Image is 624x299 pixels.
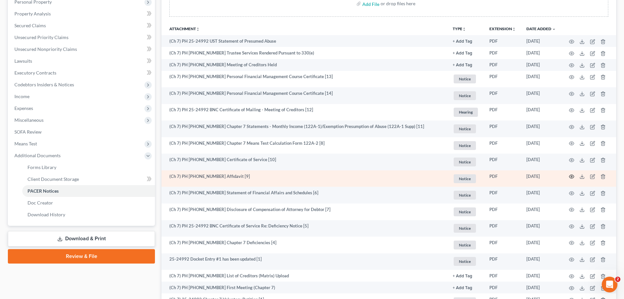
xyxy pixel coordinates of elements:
[161,104,447,121] td: (Ch 7) PH 25-24992 BNC Certificate of Mailing - Meeting of Creditors [12]
[521,270,561,282] td: [DATE]
[489,26,516,31] a: Extensionunfold_more
[521,137,561,154] td: [DATE]
[453,74,479,84] a: Notice
[453,256,479,267] a: Notice
[521,59,561,71] td: [DATE]
[484,187,521,203] td: PDF
[484,170,521,187] td: PDF
[453,140,479,151] a: Notice
[453,62,479,68] a: + Add Tag
[161,59,447,71] td: (Ch 7) PH [PHONE_NUMBER] Meeting of Creditors Held
[521,104,561,121] td: [DATE]
[521,170,561,187] td: [DATE]
[521,35,561,47] td: [DATE]
[484,59,521,71] td: PDF
[161,170,447,187] td: (Ch 7) PH [PHONE_NUMBER] Affidavit [9]
[14,58,32,64] span: Lawsuits
[453,107,479,117] a: Hearing
[14,82,74,87] span: Codebtors Insiders & Notices
[521,220,561,237] td: [DATE]
[9,32,155,43] a: Unsecured Priority Claims
[8,249,155,264] a: Review & File
[161,35,447,47] td: (Ch 7) PH 25-24992 UST Statement of Presumed Abuse
[14,11,51,16] span: Property Analysis
[161,270,447,282] td: (Ch 7) PH [PHONE_NUMBER] List of Creditors (Matrix) Upload
[521,253,561,270] td: [DATE]
[521,120,561,137] td: [DATE]
[484,270,521,282] td: PDF
[484,71,521,88] td: PDF
[169,26,200,31] a: Attachmentunfold_more
[454,174,476,183] span: Notice
[453,27,466,31] button: TYPEunfold_more
[521,47,561,59] td: [DATE]
[161,187,447,203] td: (Ch 7) PH [PHONE_NUMBER] Statement of Financial Affairs and Schedules [6]
[161,154,447,170] td: (Ch 7) PH [PHONE_NUMBER] Certificate of Service [10]
[22,161,155,173] a: Forms Library
[453,157,479,167] a: Notice
[521,237,561,253] td: [DATE]
[22,185,155,197] a: PACER Notices
[521,154,561,170] td: [DATE]
[602,277,617,292] iframe: Intercom live chat
[22,197,155,209] a: Doc Creator
[14,94,29,99] span: Income
[161,253,447,270] td: 25-24992 Docket Entry #1 has been updated [1]
[161,87,447,104] td: (Ch 7) PH [PHONE_NUMBER] Personal Financial Management Course Certificate [14]
[14,34,68,40] span: Unsecured Priority Claims
[521,87,561,104] td: [DATE]
[161,282,447,293] td: (Ch 7) PH [PHONE_NUMBER] First Meeting (Chapter 7)
[9,55,155,67] a: Lawsuits
[453,51,472,55] button: + Add Tag
[9,43,155,55] a: Unsecured Nonpriority Claims
[14,23,46,28] span: Secured Claims
[453,240,479,250] a: Notice
[28,212,65,217] span: Download History
[453,286,472,290] button: + Add Tag
[28,164,56,170] span: Forms Library
[484,104,521,121] td: PDF
[454,124,476,133] span: Notice
[453,285,479,291] a: + Add Tag
[161,137,447,154] td: (Ch 7) PH [PHONE_NUMBER] Chapter 7 Means Test Calculation Form 122A-2 [8]
[453,173,479,184] a: Notice
[9,126,155,138] a: SOFA Review
[454,141,476,150] span: Notice
[22,173,155,185] a: Client Document Storage
[454,108,478,117] span: Hearing
[615,277,620,282] span: 2
[454,191,476,200] span: Notice
[484,35,521,47] td: PDF
[14,153,61,158] span: Additional Documents
[521,187,561,203] td: [DATE]
[453,63,472,67] button: + Add Tag
[521,282,561,293] td: [DATE]
[521,203,561,220] td: [DATE]
[161,203,447,220] td: (Ch 7) PH [PHONE_NUMBER] Disclosure of Compensation of Attorney for Debtor [7]
[9,20,155,32] a: Secured Claims
[453,223,479,234] a: Notice
[22,209,155,221] a: Download History
[161,47,447,59] td: (Ch 7) PH [PHONE_NUMBER] Trustee Services Rendered Pursuant to 330(e)
[453,39,472,44] button: + Add Tag
[28,176,79,182] span: Client Document Storage
[14,46,77,52] span: Unsecured Nonpriority Claims
[484,282,521,293] td: PDF
[161,220,447,237] td: (Ch 7) PH 25-24992 BNC Certificate of Service Re: Deficiency Notice [5]
[484,237,521,253] td: PDF
[9,8,155,20] a: Property Analysis
[453,50,479,56] a: + Add Tag
[453,38,479,44] a: + Add Tag
[454,158,476,166] span: Notice
[8,231,155,246] a: Download & Print
[14,70,56,75] span: Executory Contracts
[484,47,521,59] td: PDF
[161,237,447,253] td: (Ch 7) PH [PHONE_NUMBER] Chapter 7 Deficiencies [4]
[526,26,556,31] a: Date Added expand_more
[512,27,516,31] i: unfold_more
[9,67,155,79] a: Executory Contracts
[453,274,472,278] button: + Add Tag
[14,117,44,123] span: Miscellaneous
[14,129,42,135] span: SOFA Review
[454,257,476,266] span: Notice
